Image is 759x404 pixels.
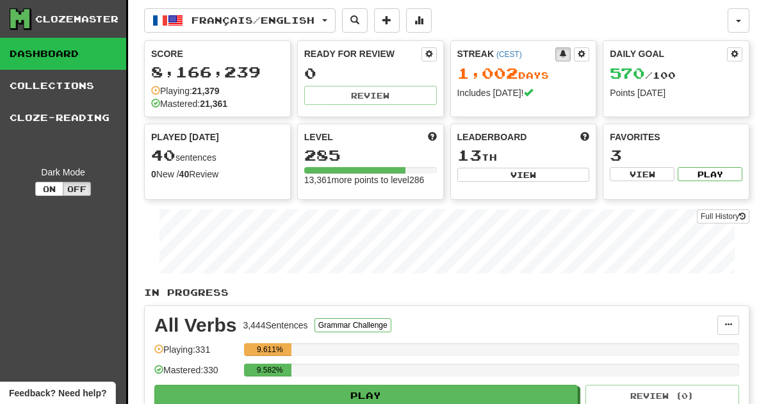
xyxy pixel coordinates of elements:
[304,147,437,163] div: 285
[304,65,437,81] div: 0
[154,343,238,364] div: Playing: 331
[151,169,156,179] strong: 0
[192,15,314,26] span: Français / English
[151,47,284,60] div: Score
[457,131,527,143] span: Leaderboard
[428,131,437,143] span: Score more points to level up
[144,286,749,299] p: In Progress
[342,8,368,33] button: Search sentences
[374,8,400,33] button: Add sentence to collection
[457,168,590,182] button: View
[192,86,220,96] strong: 21,379
[248,343,291,356] div: 9.611%
[304,47,421,60] div: Ready for Review
[151,85,220,97] div: Playing:
[154,316,236,335] div: All Verbs
[35,13,118,26] div: Clozemaster
[697,209,749,223] a: Full History
[243,319,307,332] div: 3,444 Sentences
[457,147,590,164] div: th
[9,387,106,400] span: Open feedback widget
[314,318,391,332] button: Grammar Challenge
[151,168,284,181] div: New / Review
[151,147,284,164] div: sentences
[457,86,590,99] div: Includes [DATE]!
[580,131,589,143] span: This week in points, UTC
[610,70,676,81] span: / 100
[10,166,117,179] div: Dark Mode
[610,64,645,82] span: 570
[610,47,727,61] div: Daily Goal
[248,364,291,376] div: 9.582%
[457,65,590,82] div: Day s
[151,97,227,110] div: Mastered:
[304,86,437,105] button: Review
[610,131,742,143] div: Favorites
[457,146,482,164] span: 13
[457,47,556,60] div: Streak
[610,147,742,163] div: 3
[35,182,63,196] button: On
[179,169,190,179] strong: 40
[610,86,742,99] div: Points [DATE]
[406,8,432,33] button: More stats
[63,182,91,196] button: Off
[496,50,522,59] a: (CEST)
[457,64,518,82] span: 1,002
[151,131,219,143] span: Played [DATE]
[304,174,437,186] div: 13,361 more points to level 286
[151,146,175,164] span: 40
[154,364,238,385] div: Mastered: 330
[304,131,333,143] span: Level
[200,99,227,109] strong: 21,361
[151,64,284,80] div: 8,166,239
[678,167,742,181] button: Play
[144,8,336,33] button: Français/English
[610,167,674,181] button: View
